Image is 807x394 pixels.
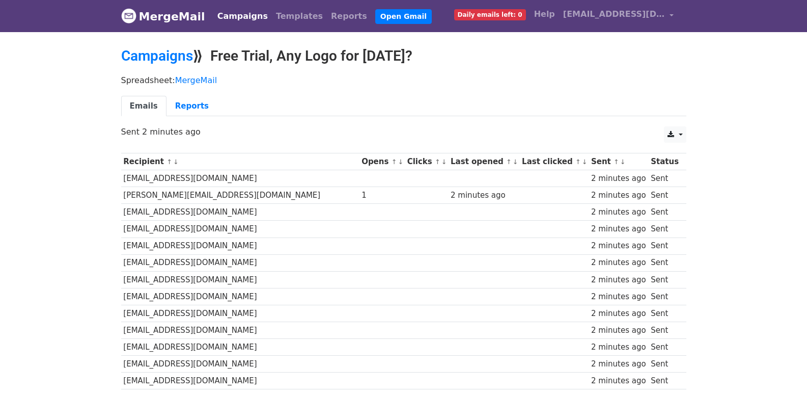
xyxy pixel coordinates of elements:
[121,238,359,254] td: [EMAIL_ADDRESS][DOMAIN_NAME]
[591,173,646,185] div: 2 minutes ago
[327,6,371,27] a: Reports
[563,8,665,20] span: [EMAIL_ADDRESS][DOMAIN_NAME]
[450,4,530,24] a: Daily emails left: 0
[648,305,681,322] td: Sent
[375,9,432,24] a: Open Gmail
[648,238,681,254] td: Sent
[451,190,517,201] div: 2 minutes ago
[121,271,359,288] td: [EMAIL_ADDRESS][DOMAIN_NAME]
[648,373,681,389] td: Sent
[121,288,359,305] td: [EMAIL_ADDRESS][DOMAIN_NAME]
[121,322,359,339] td: [EMAIL_ADDRESS][DOMAIN_NAME]
[405,153,448,170] th: Clicks
[648,356,681,373] td: Sent
[121,356,359,373] td: [EMAIL_ADDRESS][DOMAIN_NAME]
[648,170,681,187] td: Sent
[575,158,581,166] a: ↑
[591,274,646,286] div: 2 minutes ago
[559,4,678,28] a: [EMAIL_ADDRESS][DOMAIN_NAME]
[121,339,359,356] td: [EMAIL_ADDRESS][DOMAIN_NAME]
[648,204,681,221] td: Sent
[648,271,681,288] td: Sent
[121,373,359,389] td: [EMAIL_ADDRESS][DOMAIN_NAME]
[591,358,646,370] div: 2 minutes ago
[519,153,589,170] th: Last clicked
[121,126,686,137] p: Sent 2 minutes ago
[648,254,681,271] td: Sent
[448,153,519,170] th: Last opened
[620,158,626,166] a: ↓
[648,322,681,339] td: Sent
[591,223,646,235] div: 2 minutes ago
[591,206,646,218] div: 2 minutes ago
[648,153,681,170] th: Status
[121,153,359,170] th: Recipient
[121,47,193,64] a: Campaigns
[582,158,588,166] a: ↓
[121,75,686,86] p: Spreadsheet:
[591,308,646,320] div: 2 minutes ago
[121,6,205,27] a: MergeMail
[392,158,397,166] a: ↑
[121,305,359,322] td: [EMAIL_ADDRESS][DOMAIN_NAME]
[121,254,359,271] td: [EMAIL_ADDRESS][DOMAIN_NAME]
[591,342,646,353] div: 2 minutes ago
[513,158,518,166] a: ↓
[591,291,646,303] div: 2 minutes ago
[530,4,559,24] a: Help
[435,158,440,166] a: ↑
[166,96,217,117] a: Reports
[589,153,648,170] th: Sent
[648,221,681,238] td: Sent
[591,375,646,387] div: 2 minutes ago
[359,153,405,170] th: Opens
[441,158,447,166] a: ↓
[398,158,403,166] a: ↓
[591,325,646,336] div: 2 minutes ago
[121,96,166,117] a: Emails
[361,190,402,201] div: 1
[121,204,359,221] td: [EMAIL_ADDRESS][DOMAIN_NAME]
[591,190,646,201] div: 2 minutes ago
[614,158,619,166] a: ↑
[175,75,217,85] a: MergeMail
[591,240,646,252] div: 2 minutes ago
[454,9,526,20] span: Daily emails left: 0
[648,339,681,356] td: Sent
[591,257,646,269] div: 2 minutes ago
[173,158,179,166] a: ↓
[121,170,359,187] td: [EMAIL_ADDRESS][DOMAIN_NAME]
[213,6,272,27] a: Campaigns
[506,158,512,166] a: ↑
[166,158,172,166] a: ↑
[121,8,136,23] img: MergeMail logo
[121,47,686,65] h2: ⟫ Free Trial, Any Logo for [DATE]?
[121,187,359,204] td: [PERSON_NAME][EMAIL_ADDRESS][DOMAIN_NAME]
[121,221,359,238] td: [EMAIL_ADDRESS][DOMAIN_NAME]
[648,187,681,204] td: Sent
[272,6,327,27] a: Templates
[648,288,681,305] td: Sent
